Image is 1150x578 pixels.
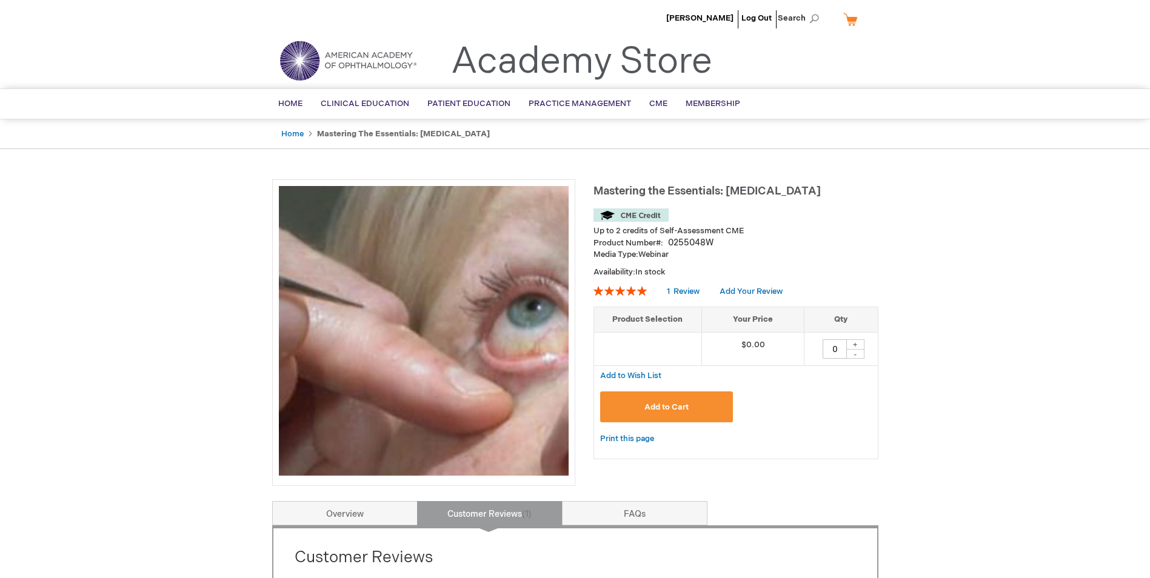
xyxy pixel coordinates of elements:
[321,99,409,108] span: Clinical Education
[281,129,304,139] a: Home
[667,287,701,296] a: 1 Review
[593,249,878,261] p: Webinar
[593,225,878,237] li: Up to 2 credits of Self-Assessment CME
[644,402,689,412] span: Add to Cart
[279,186,569,476] img: Mastering the Essentials: Oculoplastics
[741,13,772,23] a: Log Out
[417,501,563,525] a: Customer Reviews1
[635,267,665,277] span: In stock
[600,431,654,447] a: Print this page
[701,332,804,365] td: $0.00
[593,250,638,259] strong: Media Type:
[317,129,490,139] strong: Mastering the Essentials: [MEDICAL_DATA]
[720,287,783,296] a: Add Your Review
[593,286,647,296] div: 100%
[666,13,734,23] a: [PERSON_NAME]
[846,339,864,350] div: +
[668,237,714,249] div: 0255048W
[686,99,740,108] span: Membership
[667,287,670,296] span: 1
[529,99,631,108] span: Practice Management
[823,339,847,359] input: Qty
[451,40,712,84] a: Academy Store
[593,238,663,248] strong: Product Number
[804,307,878,333] th: Qty
[846,349,864,359] div: -
[593,185,821,198] span: Mastering the Essentials: [MEDICAL_DATA]
[594,307,702,333] th: Product Selection
[522,509,532,519] span: 1
[278,99,303,108] span: Home
[600,370,661,380] a: Add to Wish List
[674,287,700,296] span: Review
[600,371,661,380] span: Add to Wish List
[295,548,433,567] strong: Customer Reviews
[272,501,418,525] a: Overview
[701,307,804,333] th: Your Price
[649,99,667,108] span: CME
[778,6,824,30] span: Search
[427,99,510,108] span: Patient Education
[562,501,707,525] a: FAQs
[593,208,669,222] img: CME Credit
[593,267,878,278] p: Availability:
[600,391,734,422] button: Add to Cart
